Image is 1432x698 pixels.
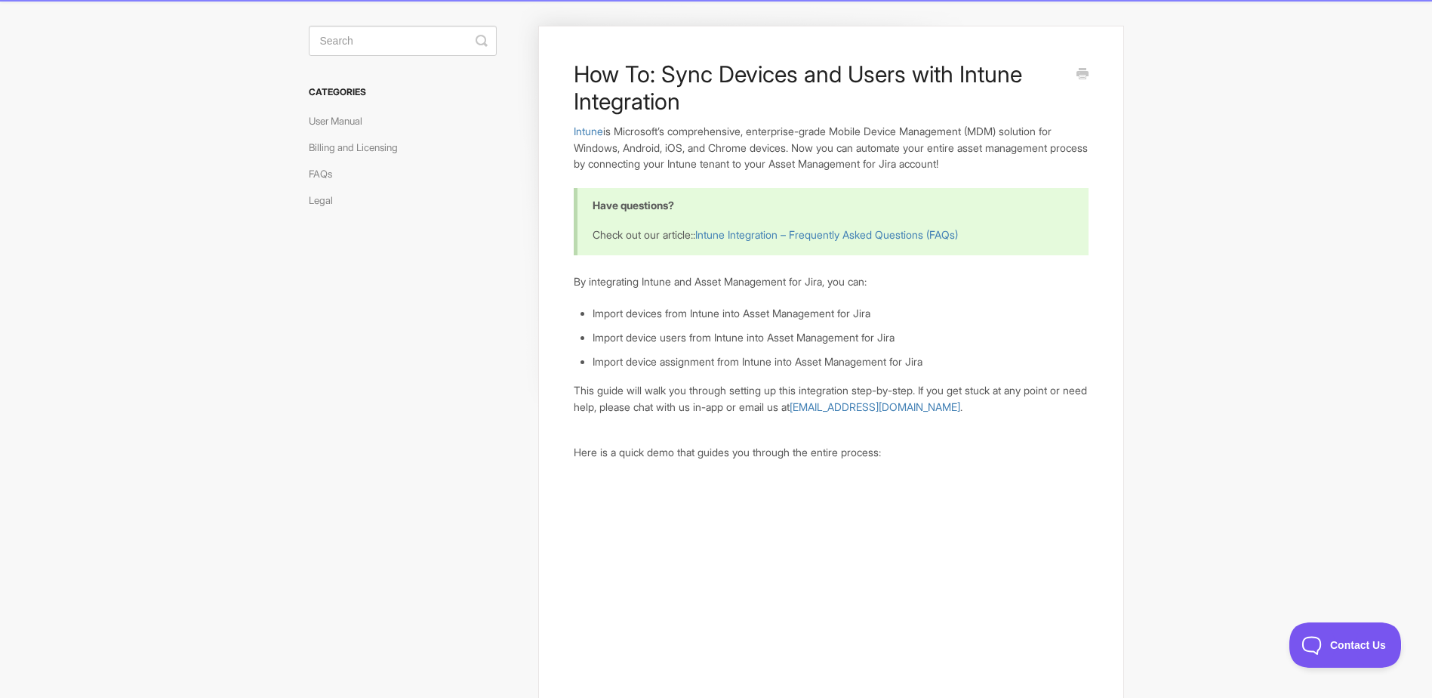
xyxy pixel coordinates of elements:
[593,199,674,212] b: Have questions?
[574,125,603,137] a: Intune
[574,60,1065,115] h1: How To: Sync Devices and Users with Intune Integration
[593,354,1088,370] li: Import device assignment from Intune into Asset Management for Jira
[790,400,960,413] a: [EMAIL_ADDRESS][DOMAIN_NAME]
[574,382,1088,415] p: This guide will walk you through setting up this integration step-by-step. If you get stuck at an...
[309,162,343,186] a: FAQs
[593,329,1088,346] li: Import device users from Intune into Asset Management for Jira
[593,227,1069,243] p: Check out our article::
[574,273,1088,290] p: By integrating Intune and Asset Management for Jira, you can:
[574,123,1088,172] p: is Microsoft’s comprehensive, enterprise-grade Mobile Device Management (MDM) solution for Window...
[309,188,344,212] a: Legal
[1076,66,1089,83] a: Print this Article
[695,228,958,241] a: Intune Integration – Frequently Asked Questions (FAQs)
[309,135,409,159] a: Billing and Licensing
[593,305,1088,322] li: Import devices from Intune into Asset Management for Jira
[309,79,497,106] h3: Categories
[574,444,1088,461] p: Here is a quick demo that guides you through the entire process:
[309,26,497,56] input: Search
[1289,622,1402,668] iframe: Toggle Customer Support
[309,109,374,133] a: User Manual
